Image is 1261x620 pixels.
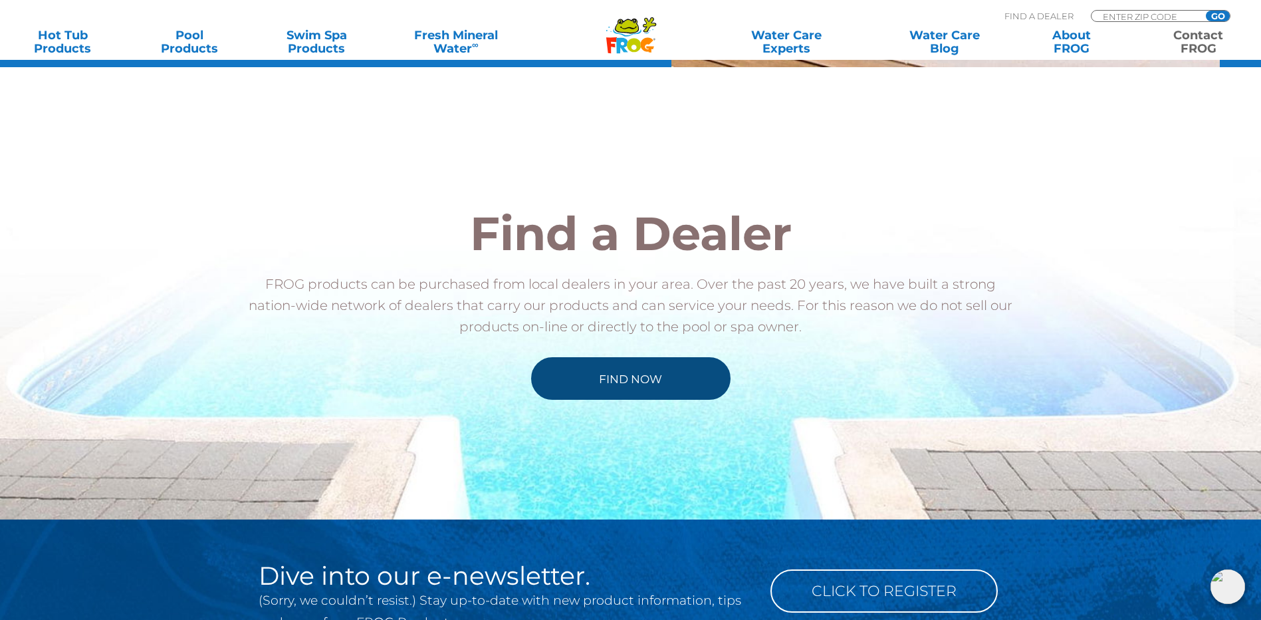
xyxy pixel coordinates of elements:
img: openIcon [1210,569,1245,604]
h2: Find a Dealer [242,210,1020,257]
a: Find Now [531,357,731,400]
h2: Dive into our e-newsletter. [259,563,750,589]
input: GO [1206,11,1230,21]
a: AboutFROG [1022,29,1121,55]
a: Click to Register [770,569,998,613]
a: Fresh MineralWater∞ [394,29,518,55]
a: Hot TubProducts [13,29,112,55]
a: Water CareExperts [707,29,867,55]
sup: ∞ [472,39,479,50]
a: ContactFROG [1149,29,1248,55]
a: PoolProducts [140,29,239,55]
input: Zip Code Form [1101,11,1191,22]
a: Swim SpaProducts [267,29,366,55]
a: Water CareBlog [895,29,994,55]
p: Find A Dealer [1004,10,1074,22]
p: FROG products can be purchased from local dealers in your area. Over the past 20 years, we have b... [242,273,1020,337]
